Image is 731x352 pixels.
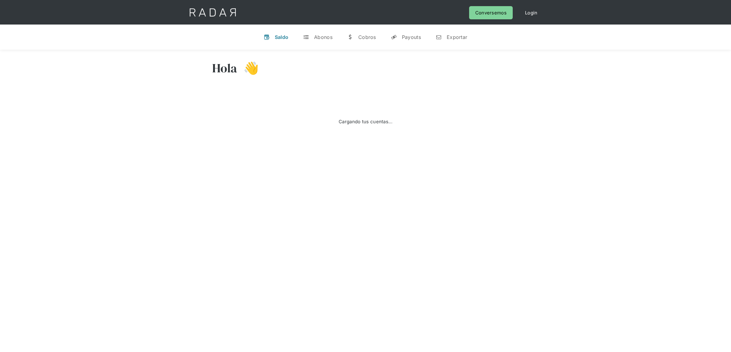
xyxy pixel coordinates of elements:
div: t [303,34,309,40]
div: n [436,34,442,40]
div: Exportar [447,34,467,40]
a: Login [519,6,544,19]
div: Saldo [275,34,289,40]
a: Conversemos [469,6,513,19]
div: v [264,34,270,40]
div: Payouts [402,34,421,40]
div: Cargando tus cuentas... [339,117,392,126]
h3: 👋 [237,60,259,76]
div: Cobros [358,34,376,40]
div: Abonos [314,34,332,40]
div: w [347,34,353,40]
h3: Hola [212,60,237,76]
div: y [391,34,397,40]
